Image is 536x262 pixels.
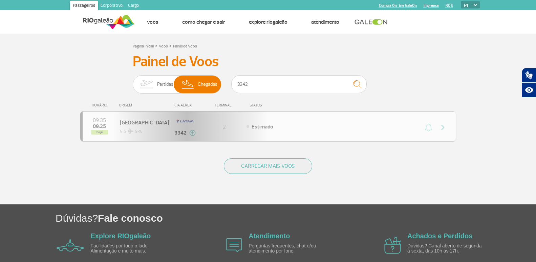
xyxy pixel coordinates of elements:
[70,1,98,12] a: Passageiros
[249,243,326,254] p: Perguntas frequentes, chat e/ou atendimento por fone.
[169,42,172,49] a: >
[198,76,217,93] span: Chegadas
[57,239,84,251] img: airplane icon
[178,76,198,93] img: slider-desembarque
[224,158,312,174] button: CARREGAR MAIS VOOS
[98,213,163,224] span: Fale conosco
[157,76,173,93] span: Partidas
[202,103,246,107] div: TERMINAL
[136,76,157,93] img: slider-embarque
[249,19,287,25] a: Explore RIOgaleão
[407,232,472,240] a: Achados e Perdidos
[407,243,485,254] p: Dúvidas? Canal aberto de segunda à sexta, das 10h às 17h.
[91,232,151,240] a: Explore RIOgaleão
[173,44,197,49] a: Painel de Voos
[522,68,536,83] button: Abrir tradutor de língua de sinais.
[82,103,119,107] div: HORÁRIO
[446,3,453,8] a: RQS
[56,211,536,225] h1: Dúvidas?
[379,3,417,8] a: Compra On-line GaleOn
[384,237,401,254] img: airplane icon
[522,83,536,98] button: Abrir recursos assistivos.
[226,238,242,252] img: airplane icon
[133,44,154,49] a: Página Inicial
[424,3,439,8] a: Imprensa
[182,19,225,25] a: Como chegar e sair
[98,1,125,12] a: Corporativo
[147,19,158,25] a: Voos
[155,42,157,49] a: >
[231,75,367,93] input: Voo, cidade ou cia aérea
[91,243,169,254] p: Facilidades por todo o lado. Alimentação e muito mais.
[119,103,168,107] div: ORIGEM
[522,68,536,98] div: Plugin de acessibilidade da Hand Talk.
[168,103,202,107] div: CIA AÉREA
[159,44,168,49] a: Voos
[246,103,301,107] div: STATUS
[249,232,290,240] a: Atendimento
[125,1,142,12] a: Cargo
[311,19,339,25] a: Atendimento
[133,53,404,70] h3: Painel de Voos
